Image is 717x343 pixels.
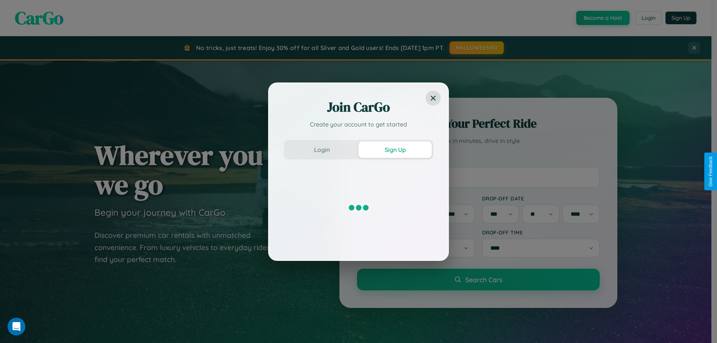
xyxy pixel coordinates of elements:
p: Create your account to get started [284,120,433,129]
button: Sign Up [358,141,432,158]
div: Give Feedback [708,156,713,187]
button: Login [285,141,358,158]
h2: Join CarGo [284,98,433,116]
iframe: Intercom live chat [7,318,25,336]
